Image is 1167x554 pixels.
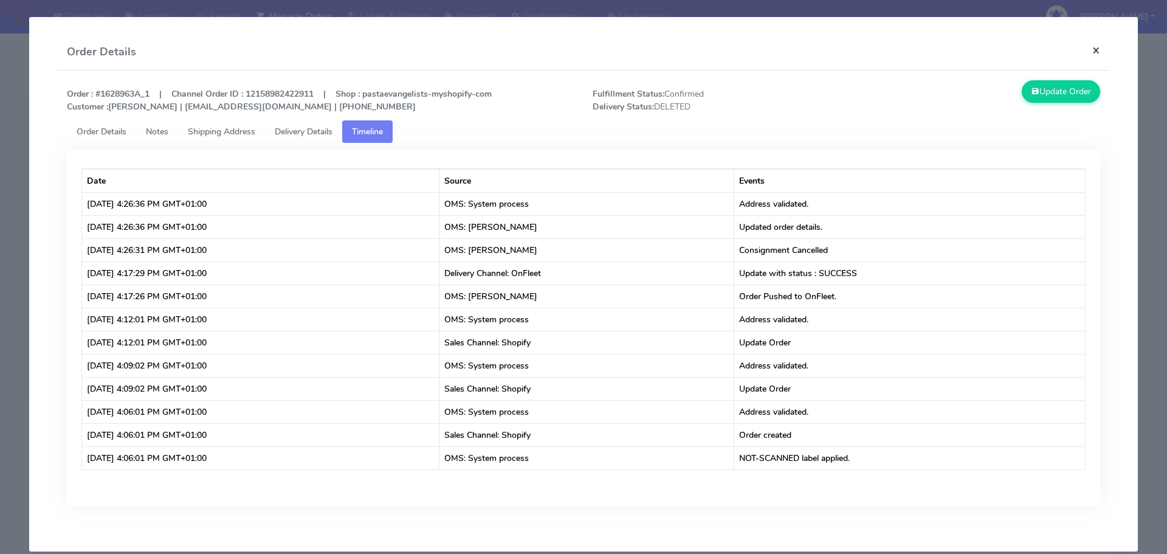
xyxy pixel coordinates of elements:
[82,192,440,215] td: [DATE] 4:26:36 PM GMT+01:00
[734,423,1086,446] td: Order created
[77,126,126,137] span: Order Details
[439,331,734,354] td: Sales Channel: Shopify
[82,354,440,377] td: [DATE] 4:09:02 PM GMT+01:00
[188,126,255,137] span: Shipping Address
[439,192,734,215] td: OMS: System process
[734,446,1086,469] td: NOT-SCANNED label applied.
[439,423,734,446] td: Sales Channel: Shopify
[734,285,1086,308] td: Order Pushed to OnFleet.
[67,101,108,113] strong: Customer :
[439,285,734,308] td: OMS: [PERSON_NAME]
[734,215,1086,238] td: Updated order details.
[734,377,1086,400] td: Update Order
[734,331,1086,354] td: Update Order
[439,215,734,238] td: OMS: [PERSON_NAME]
[82,423,440,446] td: [DATE] 4:06:01 PM GMT+01:00
[734,238,1086,261] td: Consignment Cancelled
[734,308,1086,331] td: Address validated.
[439,446,734,469] td: OMS: System process
[82,238,440,261] td: [DATE] 4:26:31 PM GMT+01:00
[583,88,847,113] span: Confirmed DELETED
[439,169,734,192] th: Source
[593,101,654,113] strong: Delivery Status:
[439,377,734,400] td: Sales Channel: Shopify
[352,126,383,137] span: Timeline
[82,446,440,469] td: [DATE] 4:06:01 PM GMT+01:00
[439,238,734,261] td: OMS: [PERSON_NAME]
[734,261,1086,285] td: Update with status : SUCCESS
[82,377,440,400] td: [DATE] 4:09:02 PM GMT+01:00
[734,400,1086,423] td: Address validated.
[734,169,1086,192] th: Events
[439,400,734,423] td: OMS: System process
[275,126,332,137] span: Delivery Details
[146,126,168,137] span: Notes
[593,88,664,100] strong: Fulfillment Status:
[1022,80,1101,103] button: Update Order
[67,120,1101,143] ul: Tabs
[439,261,734,285] td: Delivery Channel: OnFleet
[734,354,1086,377] td: Address validated.
[82,400,440,423] td: [DATE] 4:06:01 PM GMT+01:00
[82,285,440,308] td: [DATE] 4:17:26 PM GMT+01:00
[67,88,492,113] strong: Order : #1628963A_1 | Channel Order ID : 12158982422911 | Shop : pastaevangelists-myshopify-com [...
[439,354,734,377] td: OMS: System process
[82,215,440,238] td: [DATE] 4:26:36 PM GMT+01:00
[1083,34,1110,66] button: Close
[67,44,136,60] h4: Order Details
[734,192,1086,215] td: Address validated.
[82,261,440,285] td: [DATE] 4:17:29 PM GMT+01:00
[439,308,734,331] td: OMS: System process
[82,331,440,354] td: [DATE] 4:12:01 PM GMT+01:00
[82,169,440,192] th: Date
[82,308,440,331] td: [DATE] 4:12:01 PM GMT+01:00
